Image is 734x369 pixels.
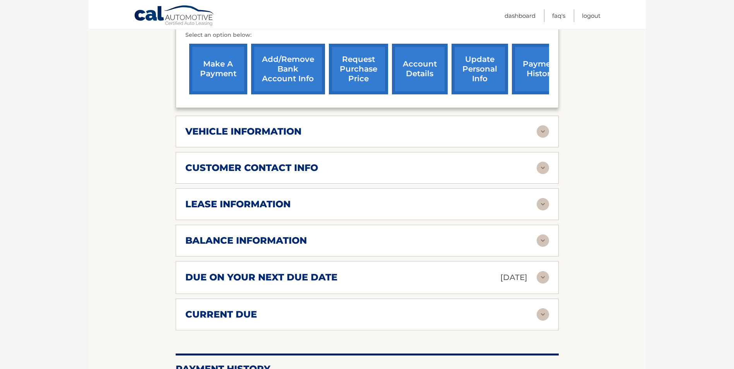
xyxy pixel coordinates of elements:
h2: due on your next due date [185,272,337,283]
h2: vehicle information [185,126,301,137]
h2: current due [185,309,257,320]
a: FAQ's [552,9,565,22]
p: [DATE] [500,271,527,284]
h2: lease information [185,198,291,210]
a: payment history [512,44,570,94]
a: request purchase price [329,44,388,94]
img: accordion-rest.svg [537,125,549,138]
img: accordion-rest.svg [537,271,549,284]
a: Add/Remove bank account info [251,44,325,94]
img: accordion-rest.svg [537,198,549,210]
p: Select an option below: [185,31,549,40]
a: Logout [582,9,601,22]
a: account details [392,44,448,94]
img: accordion-rest.svg [537,308,549,321]
a: Dashboard [505,9,536,22]
h2: balance information [185,235,307,246]
img: accordion-rest.svg [537,234,549,247]
img: accordion-rest.svg [537,162,549,174]
a: make a payment [189,44,247,94]
a: Cal Automotive [134,5,215,27]
a: update personal info [452,44,508,94]
h2: customer contact info [185,162,318,174]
